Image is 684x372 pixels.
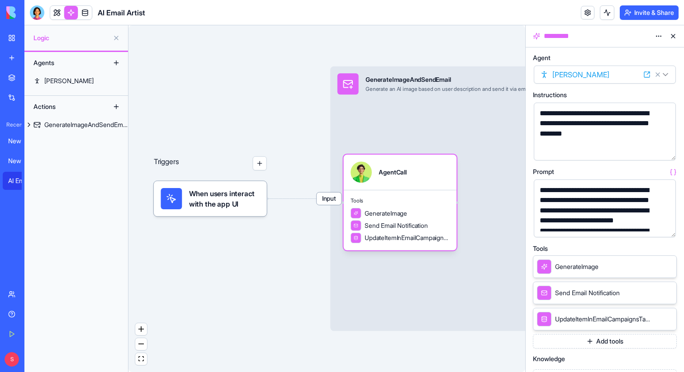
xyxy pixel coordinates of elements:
[343,155,456,250] div: AgentCallToolsGenerateImageSend Email NotificationUpdateItemInEmailCampaignsTable
[135,338,147,350] button: zoom out
[533,334,677,348] button: Add tools
[154,156,179,170] p: Triggers
[8,176,33,185] div: AI Email Artist
[3,121,22,128] span: Recent
[135,353,147,365] button: fit view
[189,188,260,209] span: When users interact with the app UI
[365,234,449,243] span: UpdateItemInEmailCampaignsTable
[24,74,128,88] a: [PERSON_NAME]
[29,99,101,114] div: Actions
[330,66,649,331] div: InputGenerateImageAndSendEmailGenerate an AI image based on user description and send it via emai...
[44,120,128,129] div: GenerateImageAndSendEmail
[555,315,651,324] span: UpdateItemInEmailCampaignsTable
[154,181,267,216] div: When users interact with the app UI
[533,169,554,175] span: Prompt
[6,6,62,19] img: logo
[533,55,551,61] span: Agent
[620,5,679,20] button: Invite & Share
[3,172,39,190] a: AI Email Artist
[533,356,565,362] span: Knowledge
[365,221,428,230] span: Send Email Notification
[135,323,147,335] button: zoom in
[555,262,598,271] span: GenerateImage
[365,209,407,218] span: GenerateImage
[44,76,94,85] div: [PERSON_NAME]
[317,193,342,205] span: Input
[366,75,592,84] div: GenerateImageAndSendEmail
[98,7,145,18] span: AI Email Artist
[533,245,548,252] span: Tools
[3,152,39,170] a: New App
[5,352,19,367] span: S
[555,288,620,297] span: Send Email Notification
[379,168,406,177] div: AgentCall
[154,128,267,216] div: Triggers
[366,86,592,93] div: Generate an AI image based on user description and send it via email to the specified recipient
[29,56,101,70] div: Agents
[351,198,450,205] span: Tools
[8,137,33,146] div: New App
[33,33,109,42] span: Logic
[3,132,39,150] a: New App
[533,92,567,98] span: Instructions
[8,156,33,165] div: New App
[24,118,128,132] a: GenerateImageAndSendEmail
